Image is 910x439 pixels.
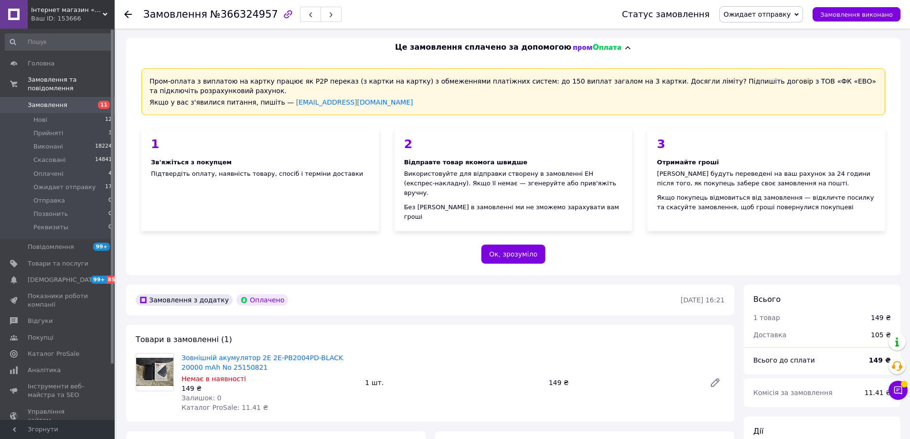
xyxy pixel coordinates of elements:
[124,10,132,19] div: Повернутися назад
[91,276,107,284] span: 99+
[28,243,74,251] span: Повідомлення
[622,10,710,19] div: Статус замовлення
[236,294,288,306] div: Оплачено
[28,75,115,93] span: Замовлення та повідомлення
[33,210,68,218] span: Позвонить
[136,358,173,386] img: Зовнішній акумулятор 2E 2E-PB2004PD-BLACK 20000 mAh No 25150821
[404,169,623,198] div: Використовуйте для відправки створену в замовленні ЕН (експрес-накладну). Якщо її немає — згенеру...
[108,223,112,232] span: 0
[28,382,88,399] span: Інструменти веб-майстра та SEO
[5,33,113,51] input: Пошук
[33,156,66,164] span: Скасовані
[31,14,115,23] div: Ваш ID: 153666
[28,317,53,325] span: Відгуки
[108,129,112,138] span: 3
[182,404,268,411] span: Каталог ProSale: 11.41 ₴
[141,128,379,231] div: Підтвердіть оплату, наявність товару, спосіб і терміни доставки
[753,314,780,321] span: 1 товар
[753,356,815,364] span: Всього до сплати
[33,170,64,178] span: Оплачені
[657,169,876,188] div: [PERSON_NAME] будуть переведені на ваш рахунок за 24 години після того, як покупець забере своє з...
[93,243,110,251] span: 99+
[98,101,110,109] span: 11
[545,376,702,389] div: 149 ₴
[108,170,112,178] span: 4
[210,9,278,20] span: №366324957
[105,116,112,124] span: 12
[404,203,623,222] div: Без [PERSON_NAME] в замовленні ми не зможемо зарахувати вам гроші
[151,138,370,150] div: 1
[108,196,112,205] span: 0
[105,183,112,192] span: 17
[657,193,876,212] div: Якщо покупець відмовиться від замовлення — відкличте посилку та скасуйте замовлення, щоб гроші по...
[820,11,893,18] span: Замовлення виконано
[865,389,891,396] span: 11.41 ₴
[136,294,233,306] div: Замовлення з додатку
[151,159,232,166] span: Зв'яжіться з покупцем
[753,427,763,436] span: Дії
[107,276,118,284] span: 85
[28,407,88,425] span: Управління сайтом
[182,375,246,383] span: Немає в наявності
[404,138,623,150] div: 2
[28,276,98,284] span: [DEMOGRAPHIC_DATA]
[28,366,61,375] span: Аналітика
[657,159,719,166] span: Отримайте гроші
[141,68,885,115] div: Пром-оплата з виплатою на картку працює як P2P переказ (з картки на картку) з обмеженнями платіжн...
[753,295,781,304] span: Всього
[33,129,63,138] span: Прийняті
[136,335,232,344] span: Товари в замовленні (1)
[865,324,897,345] div: 105 ₴
[28,350,79,358] span: Каталог ProSale
[753,389,833,396] span: Комісія за замовлення
[182,394,222,402] span: Залишок: 0
[724,11,791,18] span: Ожидает отправку
[33,116,47,124] span: Нові
[28,292,88,309] span: Показники роботи компанії
[481,245,546,264] button: Ок, зрозуміло
[28,259,88,268] span: Товари та послуги
[28,59,54,68] span: Головна
[33,223,68,232] span: Реквизиты
[28,101,67,109] span: Замовлення
[95,156,112,164] span: 14841
[182,384,357,393] div: 149 ₴
[296,98,413,106] a: [EMAIL_ADDRESS][DOMAIN_NAME]
[813,7,900,21] button: Замовлення виконано
[33,142,63,151] span: Виконані
[182,354,343,371] a: Зовнішній акумулятор 2E 2E-PB2004PD-BLACK 20000 mAh No 25150821
[889,381,908,400] button: Чат з покупцем
[404,159,527,166] span: Відправте товар якомога швидше
[871,313,891,322] div: 149 ₴
[143,9,207,20] span: Замовлення
[706,373,725,392] a: Редагувати
[28,333,54,342] span: Покупці
[361,376,545,389] div: 1 шт.
[95,142,112,151] span: 18224
[395,42,571,53] span: Це замовлення сплачено за допомогою
[31,6,103,14] span: Інтернет магазин «Tovara.net»
[150,97,877,107] div: Якщо у вас з'явилися питання, пишіть —
[681,296,725,304] time: [DATE] 16:21
[33,196,65,205] span: Отправка
[657,138,876,150] div: 3
[753,331,786,339] span: Доставка
[869,356,891,364] b: 149 ₴
[108,210,112,218] span: 0
[33,183,96,192] span: Ожидает отправку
